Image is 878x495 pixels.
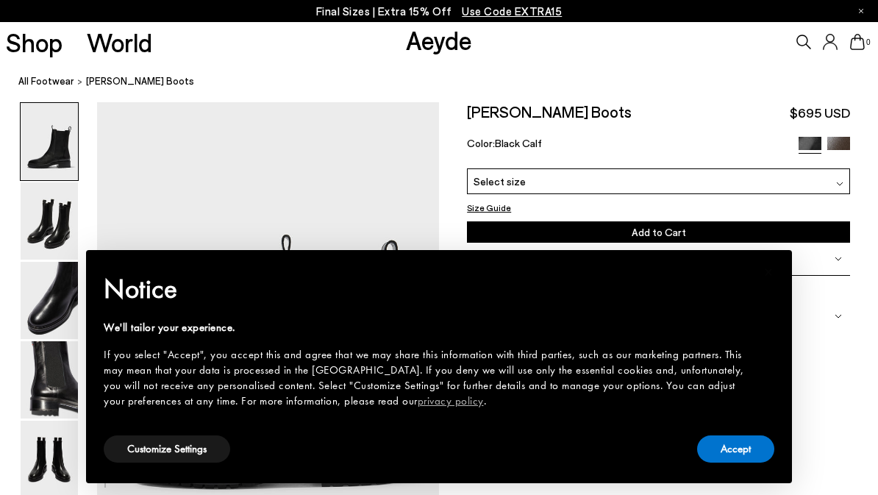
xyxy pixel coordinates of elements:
[418,393,484,408] a: privacy policy
[104,347,751,409] div: If you select "Accept", you accept this and agree that we may share this information with third p...
[104,270,751,308] h2: Notice
[104,435,230,463] button: Customize Settings
[751,254,786,290] button: Close this notice
[764,260,774,283] span: ×
[697,435,774,463] button: Accept
[104,320,751,335] div: We'll tailor your experience.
